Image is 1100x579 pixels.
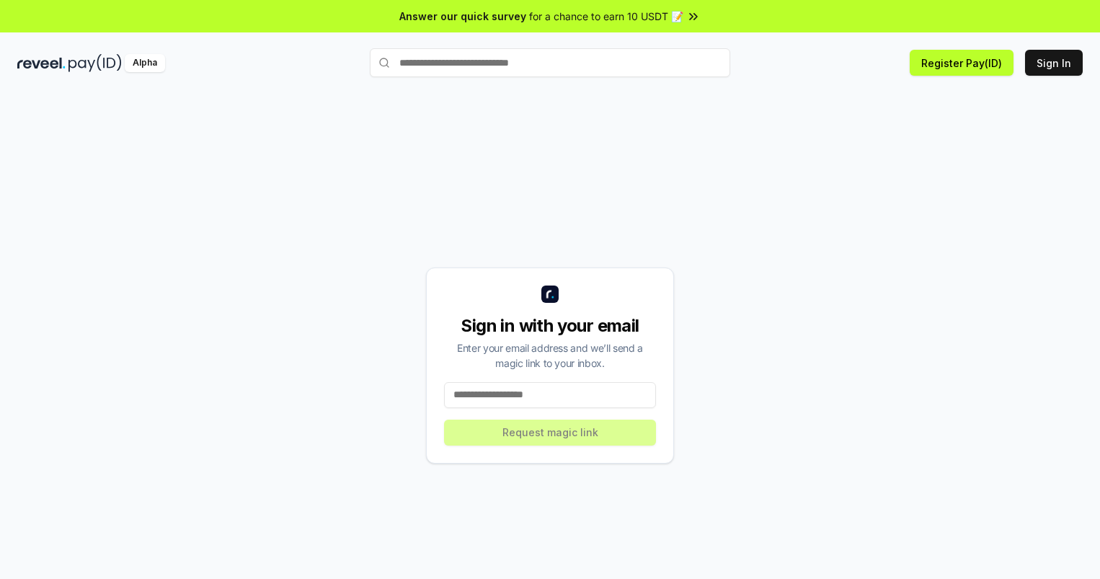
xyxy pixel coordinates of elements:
img: pay_id [68,54,122,72]
span: for a chance to earn 10 USDT 📝 [529,9,683,24]
div: Sign in with your email [444,314,656,337]
img: logo_small [541,286,559,303]
span: Answer our quick survey [399,9,526,24]
div: Enter your email address and we’ll send a magic link to your inbox. [444,340,656,371]
button: Sign In [1025,50,1083,76]
div: Alpha [125,54,165,72]
img: reveel_dark [17,54,66,72]
button: Register Pay(ID) [910,50,1013,76]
